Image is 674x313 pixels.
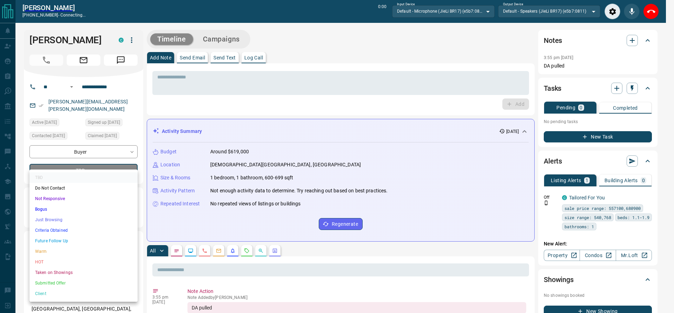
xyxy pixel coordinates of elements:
[29,278,138,288] li: Submitted Offer
[29,267,138,278] li: Taken on Showings
[29,183,138,193] li: Do Not Contact
[29,236,138,246] li: Future Follow Up
[29,288,138,299] li: Client
[29,246,138,257] li: Warm
[29,257,138,267] li: HOT
[29,225,138,236] li: Criteria Obtained
[29,215,138,225] li: Just Browsing
[29,204,138,215] li: Bogus
[29,193,138,204] li: Not Responsive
